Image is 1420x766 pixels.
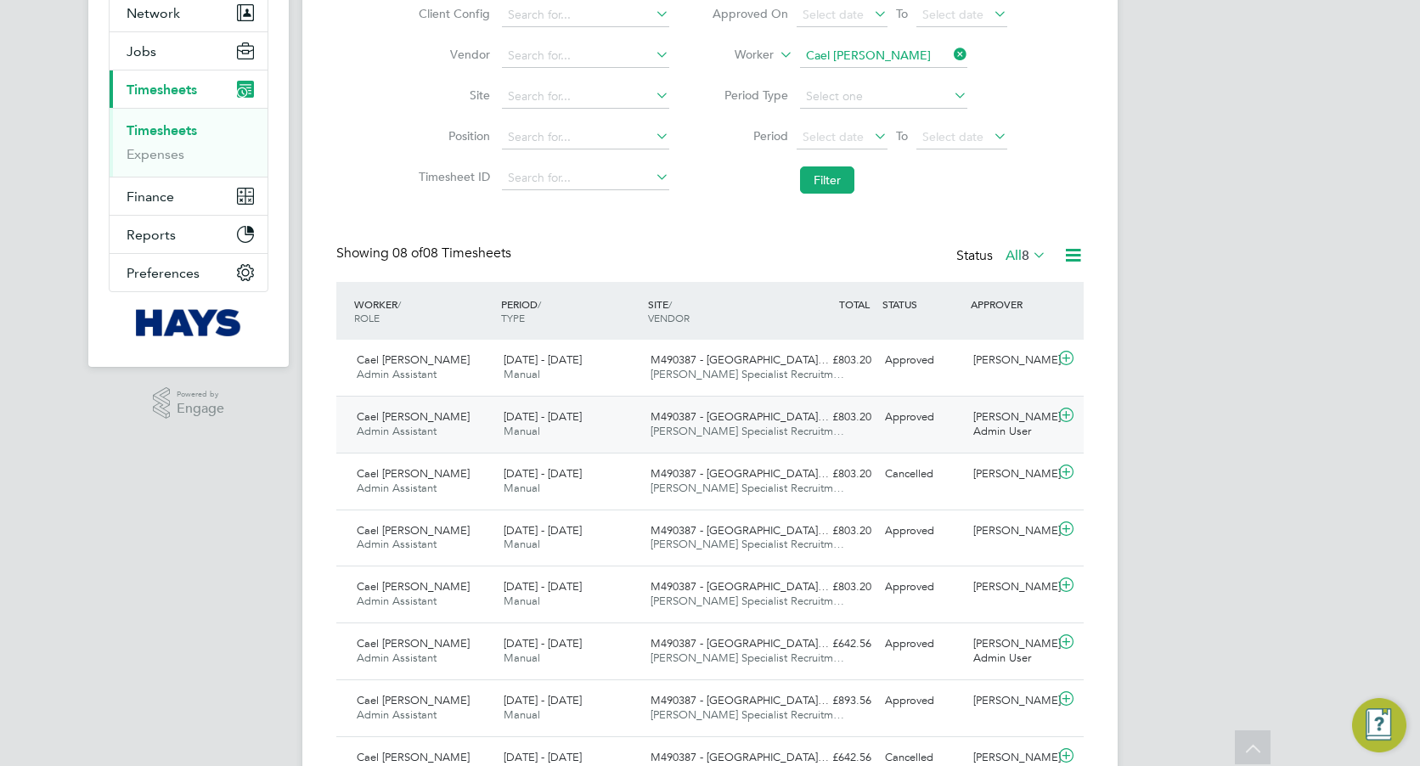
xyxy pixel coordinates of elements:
label: Vendor [414,47,490,62]
div: Status [956,245,1050,268]
div: Approved [878,573,966,601]
label: All [1006,247,1046,264]
input: Search for... [502,3,669,27]
img: hays-logo-retina.png [136,309,242,336]
div: Showing [336,245,515,262]
span: Cael [PERSON_NAME] [357,409,470,424]
div: PERIOD [497,289,644,333]
span: [PERSON_NAME] Specialist Recruitm… [651,651,844,665]
span: 8 [1022,247,1029,264]
span: [DATE] - [DATE] [504,750,582,764]
input: Select one [800,85,967,109]
div: [PERSON_NAME] Admin User [966,403,1055,446]
label: Site [414,87,490,103]
a: Go to home page [109,309,268,336]
div: Approved [878,687,966,715]
span: [DATE] - [DATE] [504,409,582,424]
span: M490387 - [GEOGRAPHIC_DATA]… [651,523,829,538]
span: [DATE] - [DATE] [504,352,582,367]
div: [PERSON_NAME] Admin User [966,630,1055,673]
span: M490387 - [GEOGRAPHIC_DATA]… [651,466,829,481]
span: M490387 - [GEOGRAPHIC_DATA]… [651,352,829,367]
span: / [538,297,541,311]
span: Cael [PERSON_NAME] [357,579,470,594]
span: Select date [803,129,864,144]
span: Admin Assistant [357,481,437,495]
span: Cael [PERSON_NAME] [357,750,470,764]
span: [DATE] - [DATE] [504,636,582,651]
label: Position [414,128,490,144]
button: Timesheets [110,70,268,108]
span: [PERSON_NAME] Specialist Recruitm… [651,481,844,495]
button: Reports [110,216,268,253]
span: M490387 - [GEOGRAPHIC_DATA]… [651,636,829,651]
div: Approved [878,517,966,545]
div: £803.20 [790,517,878,545]
label: Approved On [712,6,788,21]
div: WORKER [350,289,497,333]
div: £803.20 [790,460,878,488]
label: Client Config [414,6,490,21]
span: [PERSON_NAME] Specialist Recruitm… [651,367,844,381]
span: Timesheets [127,82,197,98]
button: Jobs [110,32,268,70]
span: Powered by [177,387,224,402]
span: 08 of [392,245,423,262]
a: Timesheets [127,122,197,138]
span: TYPE [501,311,525,324]
span: M490387 - [GEOGRAPHIC_DATA]… [651,750,829,764]
div: £803.20 [790,573,878,601]
button: Engage Resource Center [1352,698,1406,752]
span: Select date [922,7,983,22]
span: 08 Timesheets [392,245,511,262]
span: Cael [PERSON_NAME] [357,352,470,367]
span: Cael [PERSON_NAME] [357,466,470,481]
div: £642.56 [790,630,878,658]
div: [PERSON_NAME] [966,460,1055,488]
div: Timesheets [110,108,268,177]
span: [PERSON_NAME] Specialist Recruitm… [651,537,844,551]
span: / [397,297,401,311]
button: Preferences [110,254,268,291]
div: SITE [644,289,791,333]
span: Finance [127,189,174,205]
a: Powered byEngage [153,387,225,420]
span: Admin Assistant [357,651,437,665]
span: Select date [922,129,983,144]
span: Cael [PERSON_NAME] [357,693,470,707]
div: APPROVER [966,289,1055,319]
span: TOTAL [839,297,870,311]
span: Cael [PERSON_NAME] [357,636,470,651]
div: Approved [878,346,966,375]
span: [DATE] - [DATE] [504,466,582,481]
span: / [668,297,672,311]
span: Admin Assistant [357,537,437,551]
span: Cael [PERSON_NAME] [357,523,470,538]
span: M490387 - [GEOGRAPHIC_DATA]… [651,579,829,594]
span: Reports [127,227,176,243]
label: Timesheet ID [414,169,490,184]
span: Manual [504,481,540,495]
span: Manual [504,537,540,551]
div: £893.56 [790,687,878,715]
input: Search for... [502,166,669,190]
span: Network [127,5,180,21]
span: Jobs [127,43,156,59]
span: Preferences [127,265,200,281]
button: Finance [110,177,268,215]
span: Admin Assistant [357,367,437,381]
label: Period Type [712,87,788,103]
div: £803.20 [790,346,878,375]
span: Manual [504,651,540,665]
label: Period [712,128,788,144]
div: Cancelled [878,460,966,488]
span: M490387 - [GEOGRAPHIC_DATA]… [651,409,829,424]
div: [PERSON_NAME] [966,687,1055,715]
span: [PERSON_NAME] Specialist Recruitm… [651,424,844,438]
span: Admin Assistant [357,707,437,722]
span: M490387 - [GEOGRAPHIC_DATA]… [651,693,829,707]
span: VENDOR [648,311,690,324]
div: [PERSON_NAME] [966,517,1055,545]
div: Approved [878,403,966,431]
span: Manual [504,594,540,608]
